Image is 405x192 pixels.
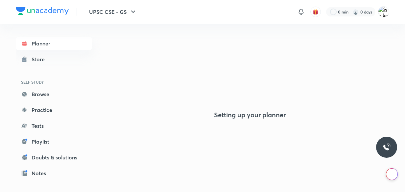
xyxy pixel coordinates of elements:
[16,76,92,88] h6: SELF STUDY
[16,103,92,117] a: Practice
[383,143,391,151] img: ttu
[352,9,359,15] img: streak
[16,151,92,164] a: Doubts & solutions
[16,167,92,180] a: Notes
[16,7,69,15] img: Company Logo
[16,135,92,148] a: Playlist
[32,55,49,63] div: Store
[16,7,69,17] a: Company Logo
[310,7,321,17] button: avatar
[16,119,92,132] a: Tests
[214,111,286,119] h4: Setting up your planner
[85,5,141,18] button: UPSC CSE - GS
[313,9,319,15] img: avatar
[378,6,389,17] img: ishika singh
[16,53,92,66] a: Store
[16,37,92,50] a: Planner
[16,88,92,101] a: Browse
